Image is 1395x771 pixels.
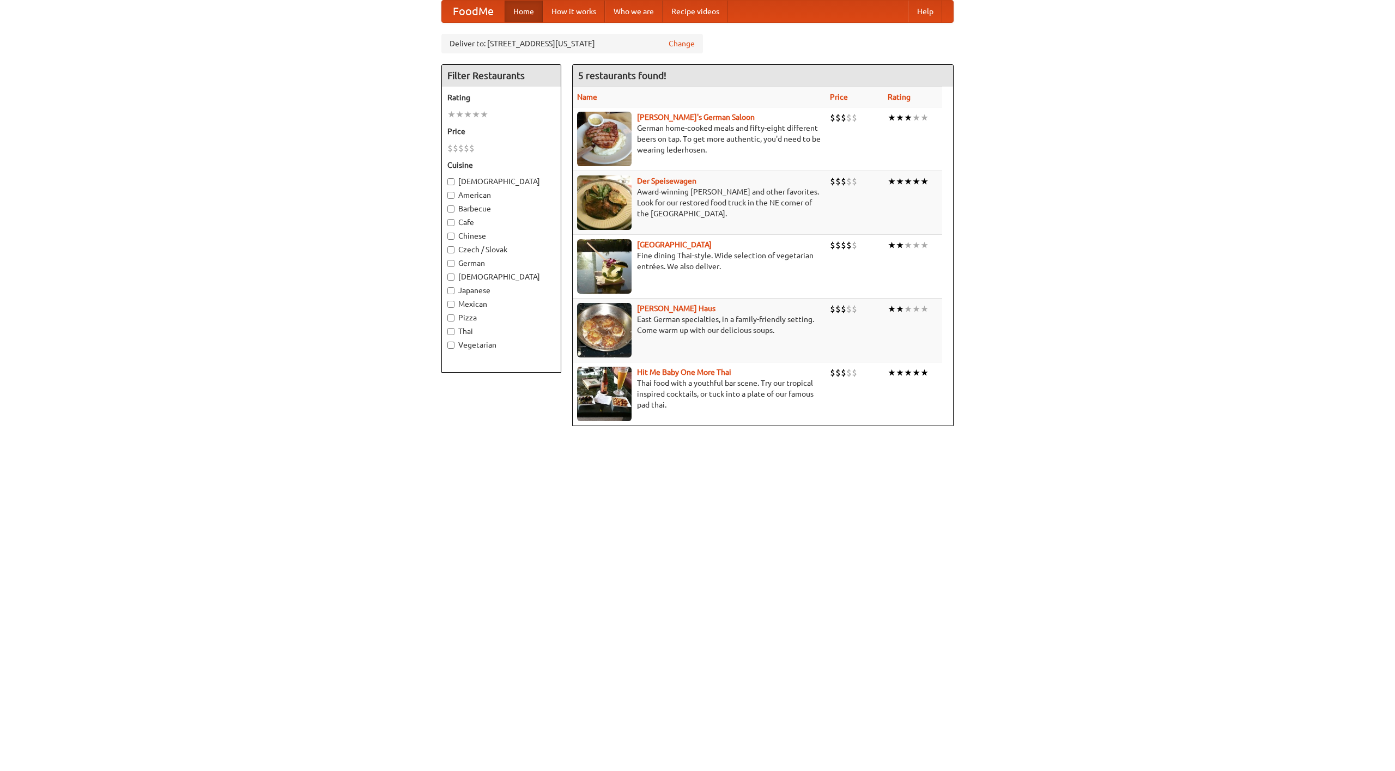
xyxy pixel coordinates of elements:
li: ★ [456,108,464,120]
label: Vegetarian [447,339,555,350]
li: $ [852,367,857,379]
li: $ [846,303,852,315]
input: Mexican [447,301,454,308]
input: Czech / Slovak [447,246,454,253]
a: How it works [543,1,605,22]
li: $ [841,175,846,187]
label: Barbecue [447,203,555,214]
li: ★ [896,112,904,124]
a: Who we are [605,1,663,22]
label: Chinese [447,230,555,241]
input: American [447,192,454,199]
label: [DEMOGRAPHIC_DATA] [447,176,555,187]
a: Help [908,1,942,22]
li: ★ [912,367,920,379]
label: Mexican [447,299,555,309]
label: Thai [447,326,555,337]
li: ★ [896,303,904,315]
a: Der Speisewagen [637,177,696,185]
li: ★ [904,367,912,379]
p: Award-winning [PERSON_NAME] and other favorites. Look for our restored food truck in the NE corne... [577,186,821,219]
li: $ [835,175,841,187]
li: $ [841,303,846,315]
a: FoodMe [442,1,505,22]
li: ★ [904,112,912,124]
li: ★ [904,239,912,251]
li: $ [846,175,852,187]
li: ★ [896,239,904,251]
p: East German specialties, in a family-friendly setting. Come warm up with our delicious soups. [577,314,821,336]
h4: Filter Restaurants [442,65,561,87]
li: $ [835,112,841,124]
li: ★ [920,175,929,187]
li: $ [841,239,846,251]
li: $ [464,142,469,154]
a: Hit Me Baby One More Thai [637,368,731,377]
li: ★ [888,367,896,379]
h5: Cuisine [447,160,555,171]
a: Rating [888,93,911,101]
p: German home-cooked meals and fifty-eight different beers on tap. To get more authentic, you'd nee... [577,123,821,155]
input: Barbecue [447,205,454,213]
li: $ [852,112,857,124]
label: German [447,258,555,269]
input: Japanese [447,287,454,294]
li: ★ [904,175,912,187]
li: $ [852,239,857,251]
li: $ [841,367,846,379]
p: Fine dining Thai-style. Wide selection of vegetarian entrées. We also deliver. [577,250,821,272]
li: ★ [480,108,488,120]
input: [DEMOGRAPHIC_DATA] [447,274,454,281]
li: $ [458,142,464,154]
li: $ [830,175,835,187]
li: $ [835,239,841,251]
li: ★ [888,239,896,251]
li: ★ [888,175,896,187]
li: $ [830,239,835,251]
li: ★ [912,112,920,124]
li: ★ [920,112,929,124]
p: Thai food with a youthful bar scene. Try our tropical inspired cocktails, or tuck into a plate of... [577,378,821,410]
li: $ [846,367,852,379]
a: Home [505,1,543,22]
ng-pluralize: 5 restaurants found! [578,70,666,81]
a: Recipe videos [663,1,728,22]
input: Cafe [447,219,454,226]
a: Price [830,93,848,101]
li: $ [830,112,835,124]
li: ★ [464,108,472,120]
label: American [447,190,555,201]
li: ★ [912,303,920,315]
img: satay.jpg [577,239,632,294]
li: $ [846,239,852,251]
h5: Price [447,126,555,137]
input: German [447,260,454,267]
li: $ [447,142,453,154]
input: Chinese [447,233,454,240]
li: ★ [888,303,896,315]
label: Czech / Slovak [447,244,555,255]
li: ★ [896,367,904,379]
li: ★ [920,239,929,251]
li: ★ [888,112,896,124]
a: [GEOGRAPHIC_DATA] [637,240,712,249]
label: Cafe [447,217,555,228]
li: $ [830,367,835,379]
li: ★ [472,108,480,120]
li: ★ [447,108,456,120]
a: [PERSON_NAME] Haus [637,304,715,313]
div: Deliver to: [STREET_ADDRESS][US_STATE] [441,34,703,53]
img: speisewagen.jpg [577,175,632,230]
li: $ [841,112,846,124]
li: $ [453,142,458,154]
label: Pizza [447,312,555,323]
li: $ [852,303,857,315]
li: ★ [912,239,920,251]
img: kohlhaus.jpg [577,303,632,357]
input: Thai [447,328,454,335]
li: ★ [920,367,929,379]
